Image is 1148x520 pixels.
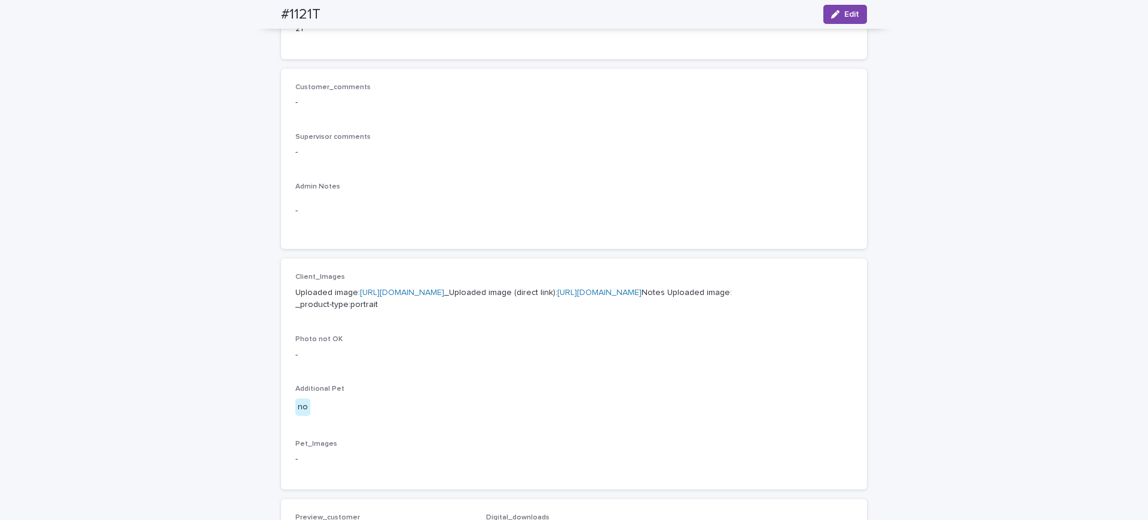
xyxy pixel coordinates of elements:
[295,336,343,343] span: Photo not OK
[295,133,371,141] span: Supervisor comments
[295,273,345,281] span: Client_Images
[295,23,472,35] p: 21
[557,288,642,297] a: [URL][DOMAIN_NAME]
[823,5,867,24] button: Edit
[295,183,340,190] span: Admin Notes
[295,205,853,217] p: -
[295,349,853,361] p: -
[295,287,853,312] p: Uploaded image: _Uploaded image (direct link): Notes Uploaded image: _product-type:portrait
[360,288,444,297] a: [URL][DOMAIN_NAME]
[295,440,337,448] span: Pet_Images
[295,399,310,416] div: no
[844,10,859,19] span: Edit
[295,453,853,466] p: -
[281,6,320,23] h2: #1121T
[295,385,344,393] span: Additional Pet
[295,96,853,109] p: -
[295,146,853,159] p: -
[295,84,371,91] span: Customer_comments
